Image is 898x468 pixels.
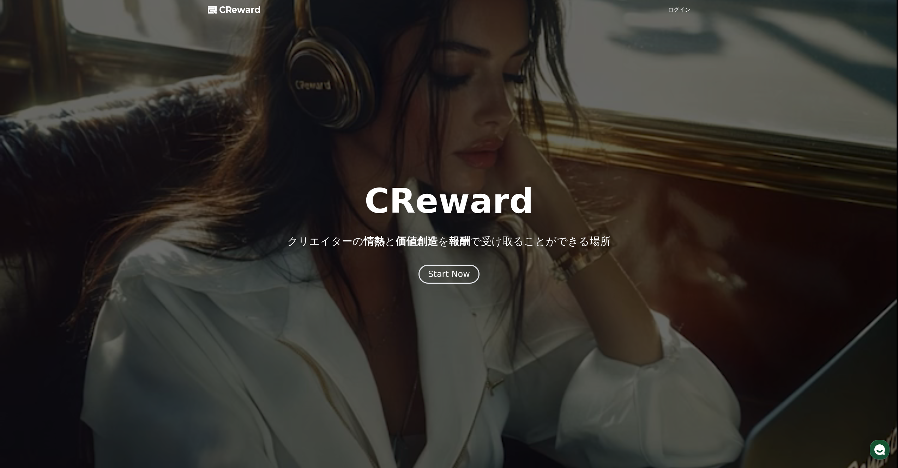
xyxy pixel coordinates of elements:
button: Start Now [418,265,480,284]
span: 報酬 [449,235,470,247]
div: Start Now [428,269,470,280]
span: 価値創造 [396,235,438,247]
p: クリエイターの と を で受け取ることができる場所 [287,235,611,248]
h1: CReward [364,184,534,218]
a: Start Now [418,272,480,278]
span: 情熱 [363,235,385,247]
a: CReward [208,4,261,16]
span: CReward [219,4,261,16]
a: ログイン [668,6,691,14]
